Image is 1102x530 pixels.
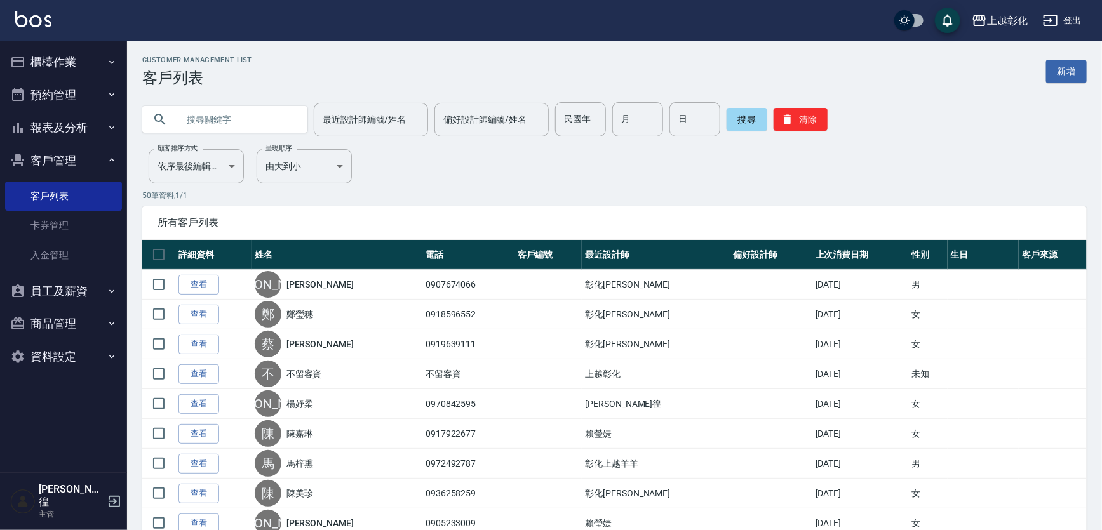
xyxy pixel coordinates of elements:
[5,275,122,308] button: 員工及薪資
[812,329,909,359] td: [DATE]
[286,457,313,470] a: 馬梓熏
[178,424,219,444] a: 查看
[582,240,730,270] th: 最近設計師
[252,240,422,270] th: 姓名
[422,300,514,329] td: 0918596552
[5,46,122,79] button: 櫃檯作業
[908,449,947,479] td: 男
[178,335,219,354] a: 查看
[158,216,1072,229] span: 所有客戶列表
[948,240,1019,270] th: 生日
[812,270,909,300] td: [DATE]
[422,479,514,508] td: 0936258259
[582,419,730,449] td: 賴瑩婕
[908,479,947,508] td: 女
[39,508,104,520] p: 主管
[1046,60,1087,83] a: 新增
[514,240,582,270] th: 客戶編號
[812,479,909,508] td: [DATE]
[286,308,313,321] a: 鄭瑩穗
[812,389,909,419] td: [DATE]
[422,449,514,479] td: 0972492787
[582,329,730,359] td: 彰化[PERSON_NAME]
[5,211,122,240] a: 卡券管理
[178,454,219,474] a: 查看
[5,307,122,340] button: 商品管理
[255,331,281,357] div: 蔡
[422,389,514,419] td: 0970842595
[158,143,198,153] label: 顧客排序方式
[265,143,292,153] label: 呈現順序
[422,419,514,449] td: 0917922677
[149,149,244,183] div: 依序最後編輯時間
[286,278,354,291] a: [PERSON_NAME]
[5,182,122,211] a: 客戶列表
[987,13,1028,29] div: 上越彰化
[935,8,960,33] button: save
[5,111,122,144] button: 報表及分析
[812,449,909,479] td: [DATE]
[255,480,281,507] div: 陳
[286,338,354,350] a: [PERSON_NAME]
[15,11,51,27] img: Logo
[422,270,514,300] td: 0907674066
[908,270,947,300] td: 男
[908,240,947,270] th: 性別
[908,329,947,359] td: 女
[286,427,313,440] a: 陳嘉琳
[286,397,313,410] a: 楊妤柔
[178,305,219,324] a: 查看
[1019,240,1087,270] th: 客戶來源
[1038,9,1087,32] button: 登出
[582,300,730,329] td: 彰化[PERSON_NAME]
[142,56,252,64] h2: Customer Management List
[812,300,909,329] td: [DATE]
[812,419,909,449] td: [DATE]
[286,368,322,380] a: 不留客資
[255,420,281,447] div: 陳
[5,241,122,270] a: 入金管理
[286,517,354,529] a: [PERSON_NAME]
[255,390,281,417] div: [PERSON_NAME]
[422,240,514,270] th: 電話
[967,8,1033,34] button: 上越彰化
[142,69,252,87] h3: 客戶列表
[582,449,730,479] td: 彰化上越羊羊
[39,483,104,508] h5: [PERSON_NAME]徨
[422,359,514,389] td: 不留客資
[812,240,909,270] th: 上次消費日期
[178,394,219,414] a: 查看
[908,419,947,449] td: 女
[908,300,947,329] td: 女
[5,79,122,112] button: 預約管理
[255,450,281,477] div: 馬
[908,359,947,389] td: 未知
[178,364,219,384] a: 查看
[422,329,514,359] td: 0919639111
[257,149,352,183] div: 由大到小
[5,144,122,177] button: 客戶管理
[812,359,909,389] td: [DATE]
[10,489,36,514] img: Person
[727,108,767,131] button: 搜尋
[582,359,730,389] td: 上越彰化
[774,108,828,131] button: 清除
[178,484,219,503] a: 查看
[908,389,947,419] td: 女
[255,361,281,387] div: 不
[178,102,297,136] input: 搜尋關鍵字
[175,240,252,270] th: 詳細資料
[582,270,730,300] td: 彰化[PERSON_NAME]
[286,487,313,500] a: 陳美珍
[5,340,122,373] button: 資料設定
[255,271,281,298] div: [PERSON_NAME]
[582,389,730,419] td: [PERSON_NAME]徨
[255,301,281,328] div: 鄭
[730,240,812,270] th: 偏好設計師
[142,190,1087,201] p: 50 筆資料, 1 / 1
[582,479,730,508] td: 彰化[PERSON_NAME]
[178,275,219,295] a: 查看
